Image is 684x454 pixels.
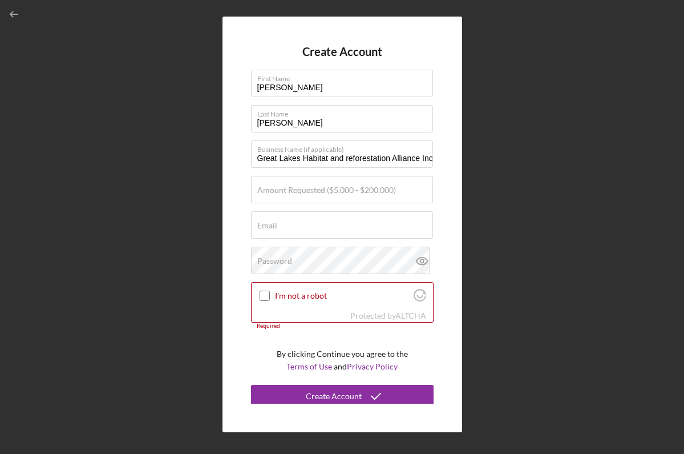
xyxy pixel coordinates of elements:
a: Terms of Use [286,361,332,371]
label: Last Name [257,106,433,118]
label: Password [257,256,292,266]
label: Amount Requested ($5,000 - $200,000) [257,186,396,195]
button: Create Account [251,385,434,408]
label: First Name [257,70,433,83]
p: By clicking Continue you agree to the and [277,348,408,373]
div: Create Account [306,385,362,408]
label: I'm not a robot [275,291,410,300]
h4: Create Account [302,45,382,58]
a: Visit Altcha.org [395,311,426,320]
label: Email [257,221,277,230]
label: Business Name (if applicable) [257,141,433,154]
a: Visit Altcha.org [414,294,426,303]
div: Required [251,323,434,330]
div: Protected by [350,311,426,320]
a: Privacy Policy [347,361,398,371]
